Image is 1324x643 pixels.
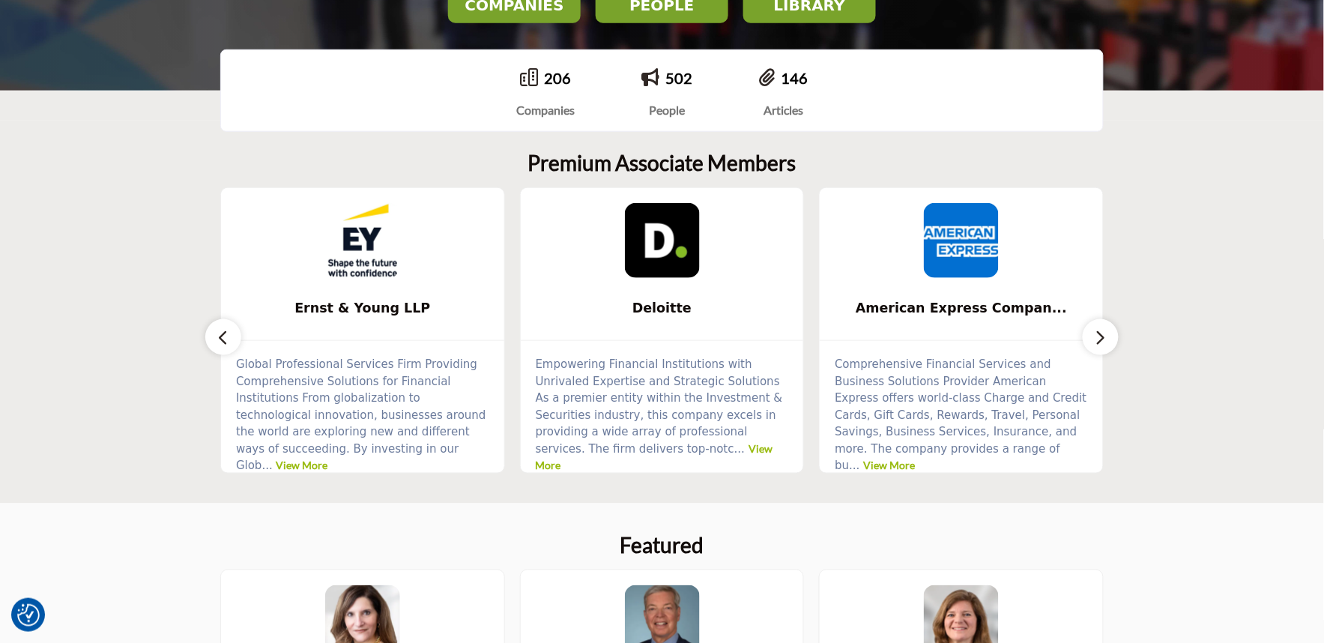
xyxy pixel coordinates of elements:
a: View More [536,442,773,472]
a: 206 [544,69,571,87]
b: Ernst & Young LLP [244,289,482,328]
a: Ernst & Young LLP [221,289,504,328]
h2: Featured [620,534,704,559]
p: Comprehensive Financial Services and Business Solutions Provider American Express offers world-cl... [835,356,1088,474]
div: Companies [516,101,575,119]
a: 502 [665,69,692,87]
img: American Express Company [924,203,999,278]
span: ... [849,459,859,472]
span: Ernst & Young LLP [244,298,482,318]
a: View More [276,459,328,471]
span: American Express Compan... [842,298,1080,318]
a: American Express Compan... [820,289,1103,328]
div: People [641,101,692,119]
img: Deloitte [625,203,700,278]
p: Empowering Financial Institutions with Unrivaled Expertise and Strategic Solutions As a premier e... [536,356,789,474]
h2: Premium Associate Members [528,151,796,176]
img: Ernst & Young LLP [325,203,400,278]
a: Deloitte [521,289,804,328]
a: 146 [781,69,808,87]
span: ... [734,442,745,456]
a: View More [864,459,916,471]
img: Revisit consent button [17,604,40,627]
button: Consent Preferences [17,604,40,627]
b: Deloitte [543,289,782,328]
p: Global Professional Services Firm Providing Comprehensive Solutions for Financial Institutions Fr... [236,356,489,474]
span: ... [262,459,273,472]
div: Articles [759,101,808,119]
span: Deloitte [543,298,782,318]
b: American Express Company [842,289,1080,328]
